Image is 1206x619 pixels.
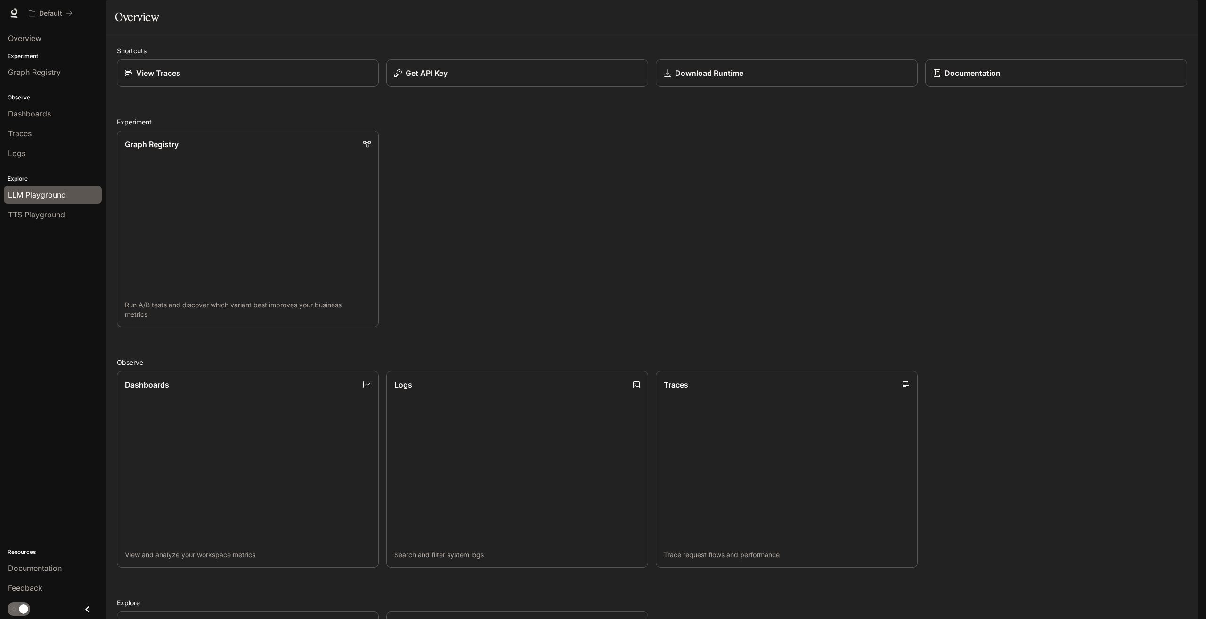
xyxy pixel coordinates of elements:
p: Graph Registry [125,139,179,150]
a: LogsSearch and filter system logs [386,371,648,568]
p: Trace request flows and performance [664,550,910,560]
p: Get API Key [406,67,448,79]
h2: Experiment [117,117,1187,127]
p: View Traces [136,67,180,79]
a: Download Runtime [656,59,918,87]
a: DashboardsView and analyze your workspace metrics [117,371,379,568]
p: Search and filter system logs [394,550,640,560]
p: Run A/B tests and discover which variant best improves your business metrics [125,300,371,319]
h2: Shortcuts [117,46,1187,56]
button: All workspaces [24,4,77,23]
h2: Explore [117,598,1187,608]
p: Documentation [945,67,1001,79]
p: View and analyze your workspace metrics [125,550,371,560]
p: Traces [664,379,688,390]
a: View Traces [117,59,379,87]
a: Graph RegistryRun A/B tests and discover which variant best improves your business metrics [117,131,379,327]
a: TracesTrace request flows and performance [656,371,918,568]
p: Default [39,9,62,17]
a: Documentation [925,59,1187,87]
p: Download Runtime [675,67,743,79]
p: Dashboards [125,379,169,390]
h2: Observe [117,357,1187,367]
p: Logs [394,379,412,390]
h1: Overview [115,8,159,26]
button: Get API Key [386,59,648,87]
